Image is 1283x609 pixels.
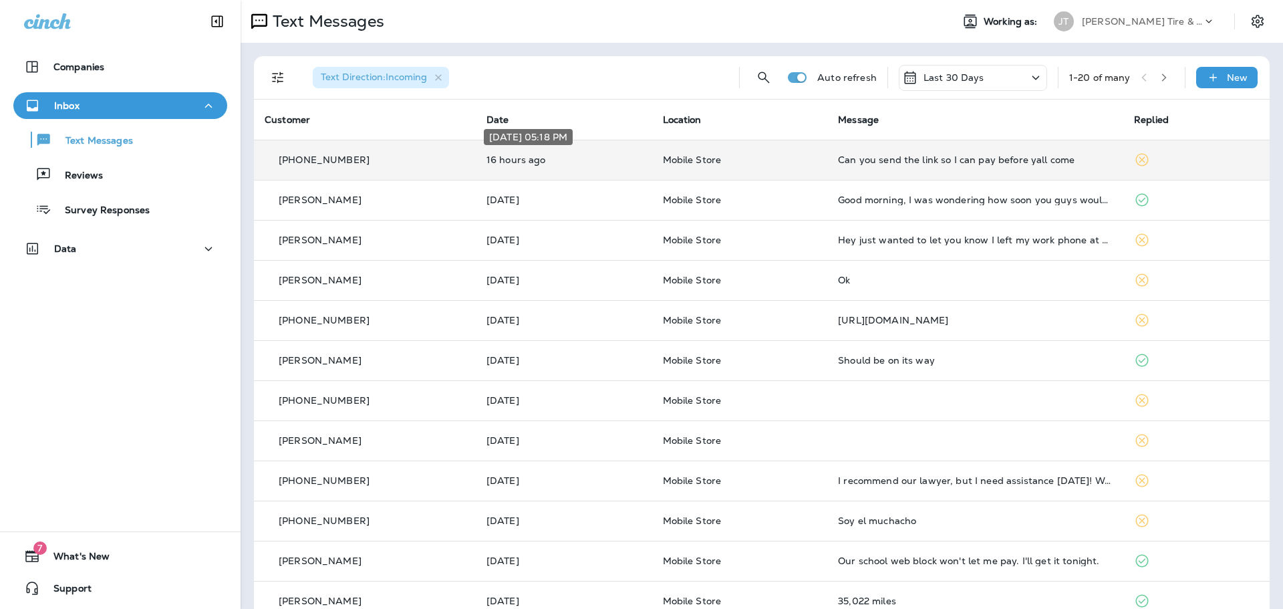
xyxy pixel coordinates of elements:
[484,129,573,145] div: [DATE] 05:18 PM
[279,395,370,406] p: [PHONE_NUMBER]
[838,556,1113,566] div: Our school web block won't let me pay. I'll get it tonight.
[486,195,641,205] p: Sep 4, 2025 07:50 AM
[663,475,722,487] span: Mobile Store
[486,515,641,526] p: Aug 26, 2025 03:51 PM
[1246,9,1270,33] button: Settings
[838,355,1113,366] div: Should be on its way
[838,195,1113,205] div: Good morning, I was wondering how soon you guys would be able to get out here? I got paid and wil...
[279,475,370,486] p: [PHONE_NUMBER]
[486,435,641,446] p: Aug 27, 2025 08:21 AM
[265,64,291,91] button: Filters
[1054,11,1074,31] div: JT
[663,515,722,527] span: Mobile Store
[486,475,641,486] p: Aug 26, 2025 06:42 PM
[54,243,77,254] p: Data
[486,275,641,285] p: Aug 29, 2025 02:46 PM
[838,475,1113,486] div: I recommend our lawyer, but I need assistance today! We live in Michigan! We need to get there, p...
[838,154,1113,165] div: Can you send the link so I can pay before yall come
[13,92,227,119] button: Inbox
[486,114,509,126] span: Date
[1069,72,1131,83] div: 1 - 20 of many
[52,135,133,148] p: Text Messages
[486,556,641,566] p: Aug 25, 2025 02:32 PM
[51,205,150,217] p: Survey Responses
[265,114,310,126] span: Customer
[13,160,227,189] button: Reviews
[486,235,641,245] p: Sep 1, 2025 02:52 PM
[838,596,1113,606] div: 35,022 miles
[198,8,236,35] button: Collapse Sidebar
[838,114,879,126] span: Message
[279,154,370,165] p: [PHONE_NUMBER]
[13,195,227,223] button: Survey Responses
[984,16,1040,27] span: Working as:
[1227,72,1248,83] p: New
[33,541,47,555] span: 7
[486,596,641,606] p: Aug 22, 2025 11:31 AM
[663,274,722,286] span: Mobile Store
[279,596,362,606] p: [PERSON_NAME]
[663,114,702,126] span: Location
[486,355,641,366] p: Aug 28, 2025 01:14 PM
[663,595,722,607] span: Mobile Store
[13,126,227,154] button: Text Messages
[279,275,362,285] p: [PERSON_NAME]
[1082,16,1202,27] p: [PERSON_NAME] Tire & Auto
[838,515,1113,526] div: Soy el muchacho
[663,555,722,567] span: Mobile Store
[1134,114,1169,126] span: Replied
[663,314,722,326] span: Mobile Store
[54,100,80,111] p: Inbox
[663,194,722,206] span: Mobile Store
[279,556,362,566] p: [PERSON_NAME]
[279,235,362,245] p: [PERSON_NAME]
[13,543,227,570] button: 7What's New
[279,315,370,326] p: [PHONE_NUMBER]
[486,154,641,165] p: Sep 4, 2025 05:18 PM
[838,315,1113,326] div: https://maps.app.goo.gl/SrjQZKDyHcSSgGXQ8?g_st=a
[13,53,227,80] button: Companies
[923,72,984,83] p: Last 30 Days
[663,354,722,366] span: Mobile Store
[663,154,722,166] span: Mobile Store
[321,71,427,83] span: Text Direction : Incoming
[663,234,722,246] span: Mobile Store
[663,394,722,406] span: Mobile Store
[313,67,449,88] div: Text Direction:Incoming
[838,235,1113,245] div: Hey just wanted to let you know I left my work phone at my house, so if you need to get ahold of ...
[486,315,641,326] p: Aug 28, 2025 04:04 PM
[838,275,1113,285] div: Ok
[817,72,877,83] p: Auto refresh
[750,64,777,91] button: Search Messages
[279,515,370,526] p: [PHONE_NUMBER]
[13,575,227,602] button: Support
[267,11,384,31] p: Text Messages
[663,435,722,447] span: Mobile Store
[279,195,362,205] p: [PERSON_NAME]
[279,435,362,446] p: [PERSON_NAME]
[40,551,110,567] span: What's New
[486,395,641,406] p: Aug 28, 2025 08:28 AM
[51,170,103,182] p: Reviews
[279,355,362,366] p: [PERSON_NAME]
[40,583,92,599] span: Support
[13,235,227,262] button: Data
[53,62,104,72] p: Companies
